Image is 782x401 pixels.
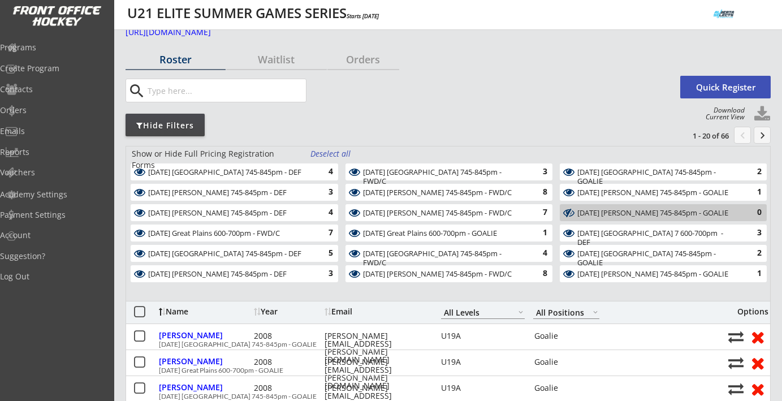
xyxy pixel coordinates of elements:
div: Year [254,308,322,316]
div: Email [325,308,426,316]
div: [DATE] [GEOGRAPHIC_DATA] 745-845pm - GOALIE [159,393,722,400]
div: [DATE] [GEOGRAPHIC_DATA] 745-845pm - FWD/C [363,249,522,267]
div: Wed Aug 20 Rose Kohn 745-845pm - DEF [148,269,308,280]
div: Goalie [534,358,600,366]
div: [URL][DOMAIN_NAME] [126,28,695,36]
div: Wed Aug 20 Rose Kohn 745-845pm - FWD/C [363,269,522,280]
div: U19A [441,384,525,392]
div: 7 [525,207,547,218]
div: Tues Aug 12 Great Plains 600-700pm - FWD/C [148,228,308,239]
div: Name [159,308,251,316]
div: 2008 [254,332,322,340]
div: [DATE] [PERSON_NAME] 745-845pm - DEF [148,209,308,218]
div: [DATE] [GEOGRAPHIC_DATA] 745-845pm - GOALIE [577,249,736,267]
div: [DATE] [PERSON_NAME] 745-845pm - GOALIE [577,270,736,279]
button: Move player [728,381,744,396]
div: Tues Aug 12 Great Plains 7 600-700pm - DEF [577,228,736,239]
div: Options [728,308,768,316]
div: [PERSON_NAME][EMAIL_ADDRESS][PERSON_NAME][DOMAIN_NAME] [325,358,426,390]
em: Starts [DATE] [347,12,379,20]
div: 8 [525,187,547,198]
div: 1 [739,268,762,279]
div: [DATE] [PERSON_NAME] 745-845pm - FWD/C [363,188,522,197]
div: [DATE] [PERSON_NAME] 745-845pm - FWD/C [363,270,522,279]
div: Wed Aug 20 Rose Kohn 745-845pm - GOALIE [577,269,736,280]
div: 4 [525,248,547,259]
div: 3 [525,166,547,178]
button: keyboard_arrow_right [754,127,771,144]
div: Orders [327,54,399,64]
div: Mon Aug 11 Great Plains 745-845pm - DEF [148,167,308,178]
div: [PERSON_NAME] [159,331,251,339]
div: Wed Aug 13 Great Plains 745-845pm - DEF [148,249,308,260]
div: U19A [441,358,525,366]
div: 1 - 20 of 66 [670,131,729,141]
div: [DATE] [GEOGRAPHIC_DATA] 745-845pm - GOALIE [159,341,722,348]
div: 3 [310,268,333,279]
div: [PERSON_NAME] [159,357,251,365]
div: 5 [310,248,333,259]
button: Quick Register [680,76,771,98]
div: Deselect all [310,148,352,159]
div: Roster [126,54,226,64]
button: Move player [728,355,744,370]
div: Waitlist [226,54,326,64]
div: Thurs Aug 21 Rose Kohn 745-845pm - GOALIE [577,208,736,219]
div: [DATE] Great Plains 600-700pm - GOALIE [363,229,522,238]
div: Mon Aug 18 Rose Kohn 745-845pm - DEF [148,188,308,199]
div: Hide Filters [126,120,205,131]
input: Type here... [145,79,306,102]
div: [PERSON_NAME][EMAIL_ADDRESS][PERSON_NAME][DOMAIN_NAME] [325,332,426,364]
div: Goalie [534,384,600,392]
div: [DATE] [GEOGRAPHIC_DATA] 745-845pm - GOALIE [577,168,736,186]
div: Wed Aug 13 Great Plains 745-845pm - FWD/C [363,249,522,260]
div: 1 [525,227,547,239]
div: 2008 [254,358,322,366]
div: [DATE] [PERSON_NAME] 745-845pm - DEF [148,188,308,197]
div: Show or Hide Full Pricing Registration Forms [132,148,297,170]
div: [DATE] [PERSON_NAME] 745-845pm - DEF [148,270,308,279]
div: 2 [739,248,762,259]
div: 0 [739,207,762,218]
button: Remove from roster (no refund) [747,354,768,372]
button: Move player [728,329,744,344]
div: 2008 [254,384,322,392]
div: Download Current View [700,107,745,120]
div: [DATE] [PERSON_NAME] 745-845pm - GOALIE [577,188,736,197]
div: Goalie [534,332,600,340]
button: Remove from roster (no refund) [747,380,768,398]
div: Mon Aug 18 Rose Kohn 745-845pm - FWD/C [363,188,522,199]
div: [DATE] [PERSON_NAME] 745-845pm - GOALIE [577,209,736,218]
div: 1 [739,187,762,198]
div: Mon Aug 18 Rose Kohn 745-845pm - GOALIE [577,188,736,199]
div: 8 [525,268,547,279]
div: 4 [310,166,333,178]
button: chevron_left [734,127,751,144]
div: [DATE] Great Plains 600-700pm - GOALIE [159,367,722,374]
div: Wed Aug 13 Great Plains 745-845pm - GOALIE [577,249,736,260]
div: Thurs Aug 21 Rose Kohn 745-845pm - FWD/C [363,208,522,219]
div: 3 [310,187,333,198]
div: [DATE] [GEOGRAPHIC_DATA] 745-845pm - DEF [148,168,308,177]
button: Remove from roster (no refund) [747,328,768,346]
div: Tues Aug 12 Great Plains 600-700pm - GOALIE [363,228,522,239]
div: 3 [739,227,762,239]
button: search [127,82,146,100]
div: 2 [739,166,762,178]
div: Thurs Aug 21 Rose Kohn 745-845pm - DEF [148,208,308,219]
div: 7 [310,227,333,239]
div: Mon Aug 11 Great Plains 745-845pm - GOALIE [577,167,736,178]
div: [DATE] [GEOGRAPHIC_DATA] 745-845pm - DEF [148,249,308,258]
a: [URL][DOMAIN_NAME] [126,28,695,42]
div: [PERSON_NAME] [159,383,251,391]
div: Mon Aug 11 Great Plains 745-845pm - FWD/C [363,167,522,178]
div: [DATE] [GEOGRAPHIC_DATA] 7 600-700pm - DEF [577,229,736,247]
div: [DATE] Great Plains 600-700pm - FWD/C [148,229,308,238]
div: [DATE] [GEOGRAPHIC_DATA] 745-845pm - FWD/C [363,168,522,186]
button: Click to download full roster. Your browser settings may try to block it, check your security set... [754,106,771,123]
div: [DATE] [PERSON_NAME] 745-845pm - FWD/C [363,209,522,218]
div: 4 [310,207,333,218]
div: U19A [441,332,525,340]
